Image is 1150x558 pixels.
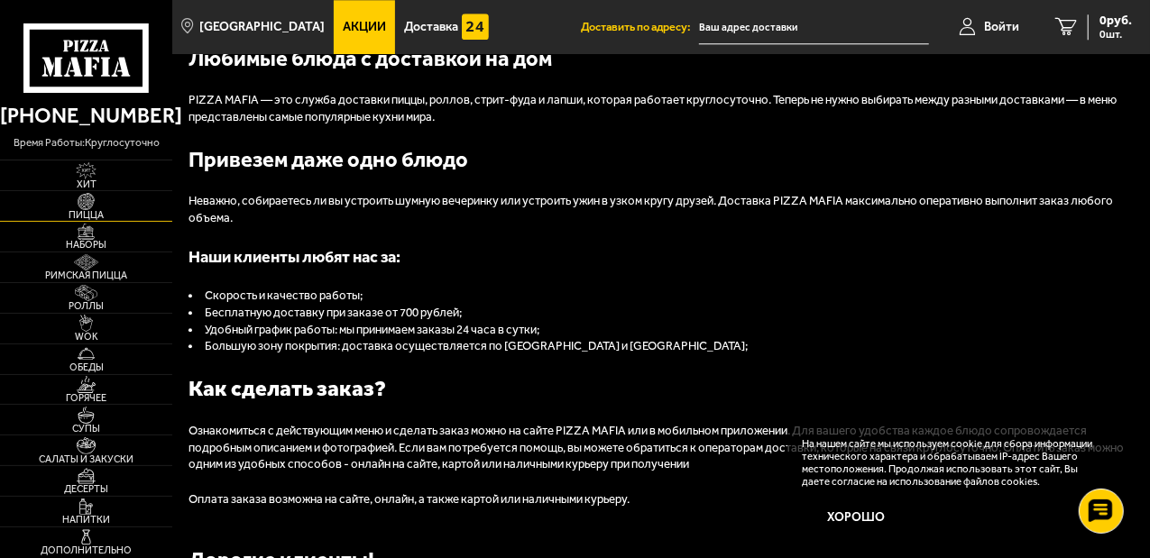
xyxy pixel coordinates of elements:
li: Скорость и качество работы; [189,288,1134,305]
span: Войти [984,21,1019,33]
span: Доставка [404,21,458,33]
p: Неважно, собираетесь ли вы устроить шумную вечеринку или устроить ужин в узком кругу друзей. Дост... [189,193,1134,227]
li: Большую зону покрытия: доставка осуществляется по [GEOGRAPHIC_DATA] и [GEOGRAPHIC_DATA]; [189,338,1134,355]
li: Удобный график работы: мы принимаем заказы 24 часа в сутки; [189,322,1134,339]
li: Бесплатную доставку при заказе от 700 рублей; [189,305,1134,322]
p: Оплата заказа возможна на сайте, онлайн, а также картой или наличными курьеру. [189,491,1134,508]
b: Как сделать заказ? [189,376,386,401]
span: Наши клиенты любят нас за: [189,247,400,267]
span: Акции [343,21,386,33]
span: [GEOGRAPHIC_DATA] [200,21,326,33]
button: Хорошо [802,499,910,535]
input: Ваш адрес доставки [699,11,929,44]
p: На нашем сайте мы используем cookie для сбора информации технического характера и обрабатываем IP... [802,438,1106,488]
span: Доставить по адресу: [581,22,699,33]
span: 0 шт. [1099,29,1132,40]
p: Ознакомиться с действующим меню и сделать заказ можно на сайте PIZZA MAFIA или в мобильном прилож... [189,423,1134,474]
b: Любимые блюда с доставкой на дом [189,46,552,71]
b: Привезем даже одно блюдо [189,147,468,172]
img: 15daf4d41897b9f0e9f617042186c801.svg [462,14,489,41]
p: PIZZA MAFIA — это служба доставки пиццы, роллов, стрит-фуда и лапши, которая работает круглосуточ... [189,92,1134,126]
span: 0 руб. [1099,14,1132,27]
